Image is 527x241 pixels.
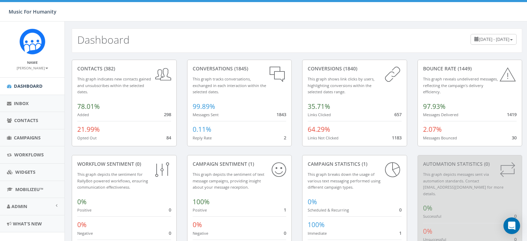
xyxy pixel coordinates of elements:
span: 1843 [276,111,286,118]
span: 35.71% [308,102,330,111]
small: Immediate [308,231,327,236]
span: Contacts [14,117,38,123]
div: contacts [77,65,171,72]
div: Campaign Sentiment [193,161,287,167]
span: 1183 [392,135,402,141]
span: 657 [394,111,402,118]
small: Messages Bounced [423,135,457,140]
span: (1845) [233,65,248,72]
span: 0.11% [193,125,211,134]
small: Name [27,60,38,65]
img: Rally_Corp_Logo_1.png [19,28,45,54]
span: 30 [512,135,517,141]
span: Widgets [15,169,35,175]
span: (1840) [342,65,357,72]
small: Positive [77,207,91,213]
div: Bounce Rate [423,65,517,72]
div: Open Intercom Messenger [503,217,520,234]
span: 0 [169,207,171,213]
span: 0% [308,197,317,206]
span: 99.89% [193,102,215,111]
small: This graph tracks conversations, exchanged in each interaction within the selected dates. [193,76,266,94]
small: Opted Out [77,135,97,140]
span: 0% [423,227,432,236]
span: 0 [399,207,402,213]
span: 64.29% [308,125,330,134]
span: 0 [169,230,171,236]
span: 2.07% [423,125,442,134]
small: This graph depicts the sentiment for RallyBot-powered workflows, ensuring communication effective... [77,172,148,190]
span: 84 [166,135,171,141]
small: Messages Sent [193,112,219,117]
div: Workflow Sentiment [77,161,171,167]
span: (1) [360,161,367,167]
small: Scheduled & Recurring [308,207,349,213]
span: 100% [193,197,210,206]
span: Inbox [14,100,29,106]
small: Links Not Clicked [308,135,339,140]
span: 298 [164,111,171,118]
div: Campaign Statistics [308,161,402,167]
small: Messages Delivered [423,112,458,117]
span: (1449) [456,65,472,72]
small: This graph shows link clicks by users, highlighting conversions within the selected dates range. [308,76,375,94]
small: Added [77,112,89,117]
span: Dashboard [14,83,43,89]
small: [PERSON_NAME] [17,66,48,70]
small: Successful [423,214,441,219]
span: [DATE] - [DATE] [479,36,509,42]
span: 1 [284,207,286,213]
small: Positive [193,207,207,213]
small: This graph depicts the sentiment of text message campaigns, providing insight about your message ... [193,172,264,190]
span: Music For Humanity [9,8,56,15]
div: conversations [193,65,287,72]
span: 0% [77,197,87,206]
span: 1419 [507,111,517,118]
span: 78.01% [77,102,100,111]
span: (0) [483,161,490,167]
span: 0% [77,220,87,229]
small: This graph depicts messages sent via automation standards. Contact [EMAIL_ADDRESS][DOMAIN_NAME] f... [423,172,503,196]
a: [PERSON_NAME] [17,64,48,71]
span: 97.93% [423,102,446,111]
span: 2 [284,135,286,141]
span: (0) [134,161,141,167]
span: 0% [423,204,432,213]
small: This graph reveals undelivered messages, reflecting the campaign's delivery efficiency. [423,76,498,94]
small: Links Clicked [308,112,331,117]
small: Negative [77,231,93,236]
span: Campaigns [14,135,41,141]
small: This graph breaks down the usage of various text messaging performed using different campaign types. [308,172,380,190]
span: Workflows [14,152,44,158]
small: Reply Rate [193,135,212,140]
small: Negative [193,231,208,236]
span: What's New [13,221,42,227]
span: 0 [284,230,286,236]
span: (382) [103,65,115,72]
span: 0 [514,213,517,219]
span: Admin [11,203,27,209]
h2: Dashboard [77,34,130,45]
span: MobilizeU™ [15,186,43,192]
div: conversions [308,65,402,72]
span: 21.99% [77,125,100,134]
span: (1) [247,161,254,167]
div: Automation Statistics [423,161,517,167]
span: 100% [308,220,325,229]
span: 0% [193,220,202,229]
span: 1 [399,230,402,236]
small: This graph indicates new contacts gained and unsubscribes within the selected dates. [77,76,151,94]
